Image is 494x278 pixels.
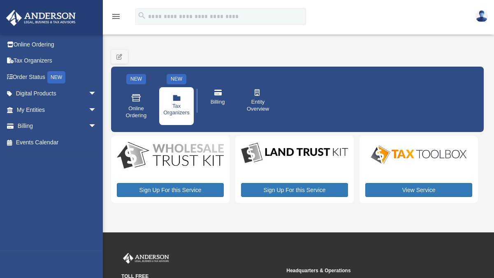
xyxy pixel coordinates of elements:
a: Entity Overview [241,83,275,118]
a: menu [111,14,121,21]
a: Events Calendar [6,134,109,151]
div: NEW [47,71,65,83]
a: Sign Up For this Service [241,183,348,197]
a: Tax Organizers [6,53,109,69]
a: Online Ordering [6,36,109,53]
a: Billing [200,83,235,118]
span: Tax Organizers [163,103,190,117]
img: LandTrust_lgo-1.jpg [241,142,348,165]
i: search [137,11,146,20]
img: WS-Trust-Kit-lgo-1.jpg [117,142,224,170]
small: Headquarters & Operations [286,266,445,275]
span: arrow_drop_down [88,102,105,118]
a: Billingarrow_drop_down [6,118,109,134]
img: Anderson Advisors Platinum Portal [4,10,78,26]
a: Online Ordering [119,87,153,125]
a: Sign Up For this Service [117,183,224,197]
a: Order StatusNEW [6,69,109,86]
a: My Entitiesarrow_drop_down [6,102,109,118]
span: Online Ordering [125,105,148,119]
a: Digital Productsarrow_drop_down [6,86,105,102]
span: arrow_drop_down [88,118,105,135]
img: User Pic [475,10,488,22]
span: Billing [211,99,225,106]
span: Entity Overview [246,99,269,113]
i: menu [111,12,121,21]
a: Tax Organizers [159,87,194,125]
img: Anderson Advisors Platinum Portal [121,253,171,264]
div: NEW [126,74,146,84]
a: View Service [365,183,472,197]
div: NEW [167,74,186,84]
span: arrow_drop_down [88,86,105,102]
